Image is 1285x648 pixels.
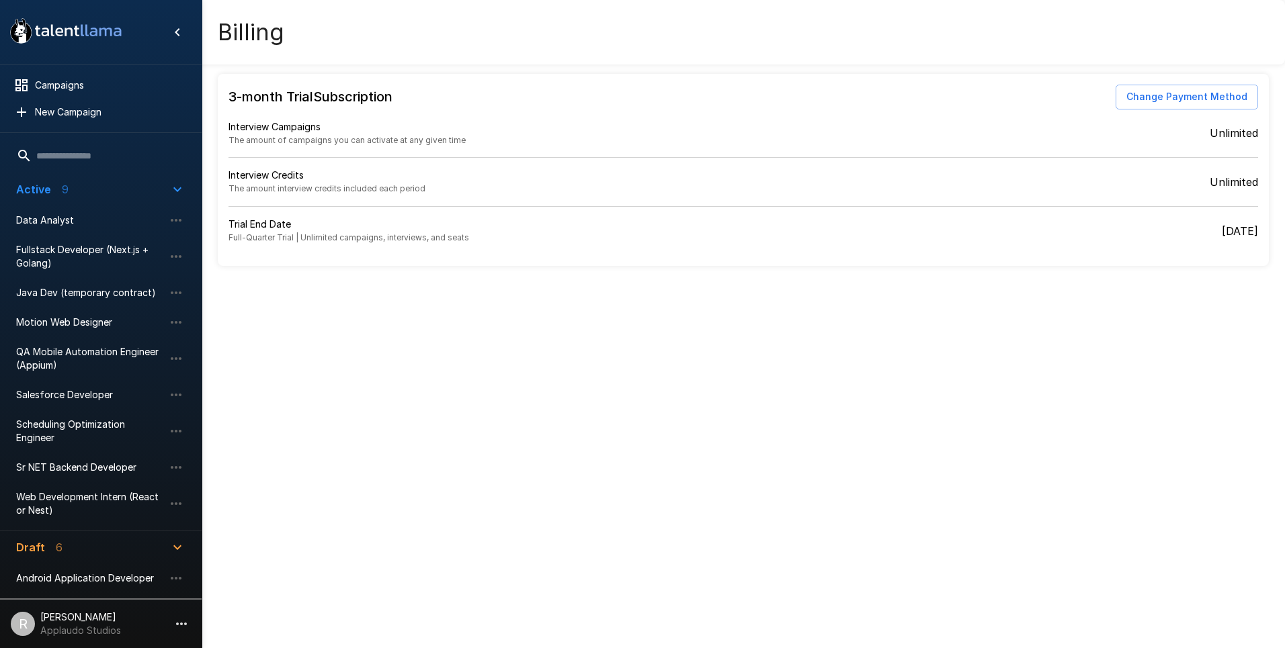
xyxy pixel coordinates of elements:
p: Interview Credits [229,169,304,182]
p: Interview Campaigns [229,120,321,134]
p: Unlimited [1210,125,1258,141]
p: [DATE] [1222,223,1258,239]
h4: Billing [218,18,284,46]
h6: 3-month Trial Subscription [229,86,392,107]
button: Change Payment Method [1116,85,1258,109]
p: Unlimited [1210,174,1258,190]
span: The amount of campaigns you can activate at any given time [229,135,466,145]
span: The amount interview credits included each period [229,183,425,193]
p: Trial End Date [229,218,743,231]
span: Full-Quarter Trial | Unlimited campaigns, interviews, and seats [229,232,469,242]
